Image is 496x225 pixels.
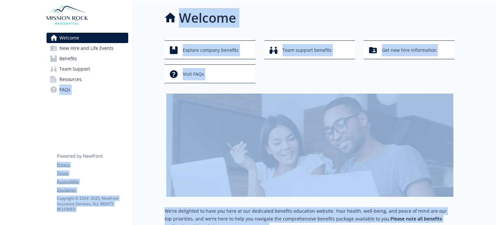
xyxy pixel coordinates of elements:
[179,8,236,28] h1: Welcome
[264,40,355,59] button: Team support benefits
[283,44,332,56] span: Team support benefits
[166,94,453,197] img: overview page banner
[59,53,77,64] span: Benefits
[382,44,437,56] span: Get new hire information
[57,170,128,176] a: Terms
[46,64,128,74] a: Team Support
[59,43,114,53] span: New Hire and Life Events
[59,33,79,43] span: Welcome
[57,187,128,193] a: Disclaimer
[183,68,204,80] span: Visit FAQs
[57,196,128,212] p: Copyright © 2024 - 2025 , Newfront Insurance Services, ALL RIGHTS RESERVED
[59,74,82,84] span: Resources
[46,53,128,64] a: Benefits
[59,64,90,74] span: Team Support
[165,40,255,59] button: Explore company benefits
[57,162,128,168] a: Privacy
[183,44,239,56] span: Explore company benefits
[59,84,70,95] span: FAQs
[364,40,455,59] button: Get new hire information
[46,43,128,53] a: New Hire and Life Events
[46,84,128,95] a: FAQs
[57,179,128,185] a: Accessibility
[165,64,255,83] button: Visit FAQs
[46,33,128,43] a: Welcome
[46,74,128,84] a: Resources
